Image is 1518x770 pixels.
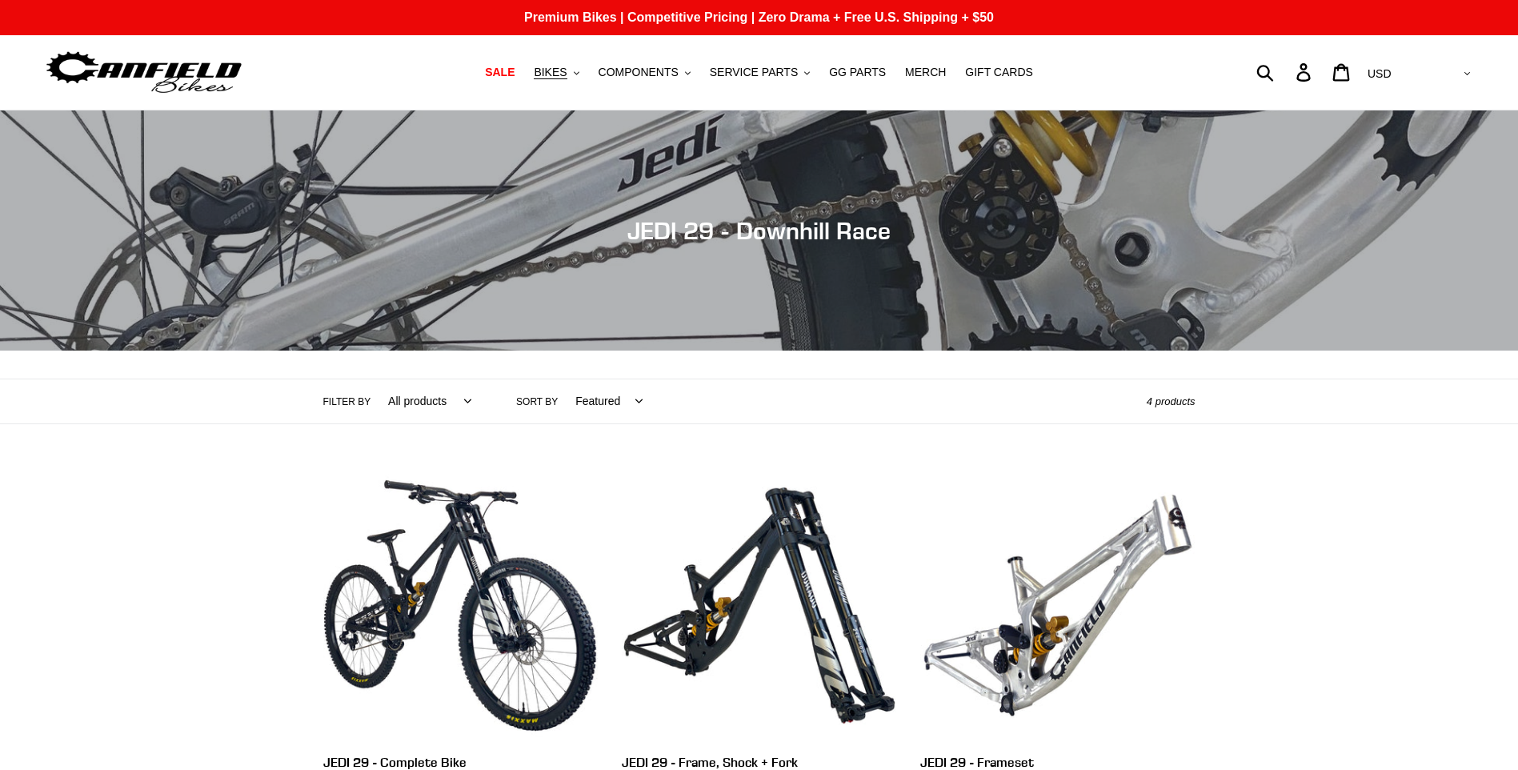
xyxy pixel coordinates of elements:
[485,66,515,79] span: SALE
[44,47,244,98] img: Canfield Bikes
[477,62,523,83] a: SALE
[1265,54,1306,90] input: Search
[965,66,1033,79] span: GIFT CARDS
[323,395,371,409] label: Filter by
[627,216,891,245] span: JEDI 29 - Downhill Race
[829,66,886,79] span: GG PARTS
[905,66,946,79] span: MERCH
[1147,395,1196,407] span: 4 products
[599,66,679,79] span: COMPONENTS
[516,395,558,409] label: Sort by
[591,62,699,83] button: COMPONENTS
[534,66,567,79] span: BIKES
[526,62,587,83] button: BIKES
[821,62,894,83] a: GG PARTS
[710,66,798,79] span: SERVICE PARTS
[897,62,954,83] a: MERCH
[702,62,818,83] button: SERVICE PARTS
[957,62,1041,83] a: GIFT CARDS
